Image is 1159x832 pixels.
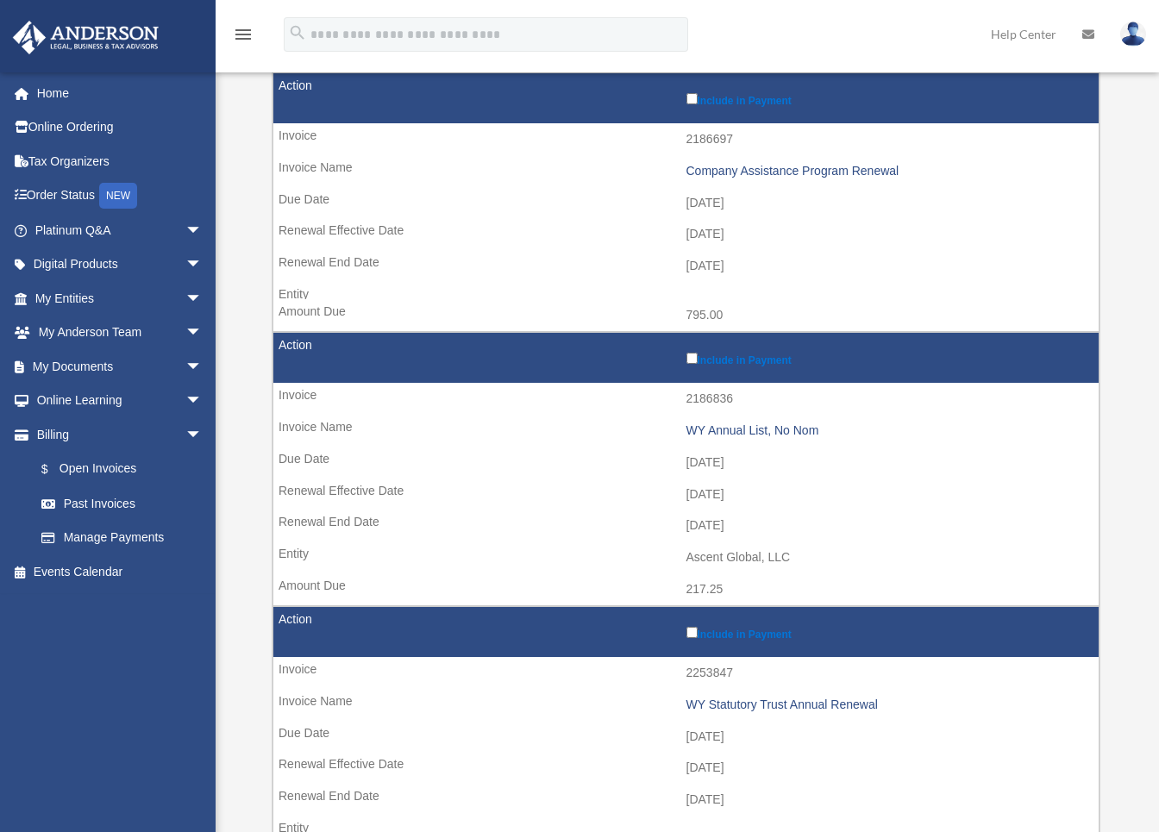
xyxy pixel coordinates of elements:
[686,623,1091,641] label: Include in Payment
[273,784,1099,816] td: [DATE]
[12,110,229,145] a: Online Ordering
[24,452,211,487] a: $Open Invoices
[288,23,307,42] i: search
[185,281,220,316] span: arrow_drop_down
[273,721,1099,754] td: [DATE]
[273,447,1099,479] td: [DATE]
[233,30,254,45] a: menu
[12,349,229,384] a: My Documentsarrow_drop_down
[686,353,698,364] input: Include in Payment
[12,384,229,418] a: Online Learningarrow_drop_down
[185,384,220,419] span: arrow_drop_down
[273,218,1099,251] td: [DATE]
[273,383,1099,416] td: 2186836
[686,349,1091,366] label: Include in Payment
[686,423,1091,438] div: WY Annual List, No Nom
[12,316,229,350] a: My Anderson Teamarrow_drop_down
[24,486,220,521] a: Past Invoices
[185,213,220,248] span: arrow_drop_down
[273,752,1099,785] td: [DATE]
[273,187,1099,220] td: [DATE]
[273,510,1099,542] td: [DATE]
[273,573,1099,606] td: 217.25
[12,247,229,282] a: Digital Productsarrow_drop_down
[8,21,164,54] img: Anderson Advisors Platinum Portal
[686,627,698,638] input: Include in Payment
[24,521,220,555] a: Manage Payments
[273,541,1099,574] td: Ascent Global, LLC
[12,178,229,214] a: Order StatusNEW
[233,24,254,45] i: menu
[12,417,220,452] a: Billingarrow_drop_down
[686,90,1091,107] label: Include in Payment
[99,183,137,209] div: NEW
[185,316,220,351] span: arrow_drop_down
[686,93,698,104] input: Include in Payment
[1120,22,1146,47] img: User Pic
[12,281,229,316] a: My Entitiesarrow_drop_down
[51,459,60,480] span: $
[686,164,1091,178] div: Company Assistance Program Renewal
[12,554,229,589] a: Events Calendar
[686,698,1091,712] div: WY Statutory Trust Annual Renewal
[12,76,229,110] a: Home
[12,213,229,247] a: Platinum Q&Aarrow_drop_down
[12,144,229,178] a: Tax Organizers
[185,417,220,453] span: arrow_drop_down
[185,247,220,283] span: arrow_drop_down
[273,250,1099,283] td: [DATE]
[273,299,1099,332] td: 795.00
[273,479,1099,511] td: [DATE]
[273,657,1099,690] td: 2253847
[273,123,1099,156] td: 2186697
[185,349,220,385] span: arrow_drop_down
